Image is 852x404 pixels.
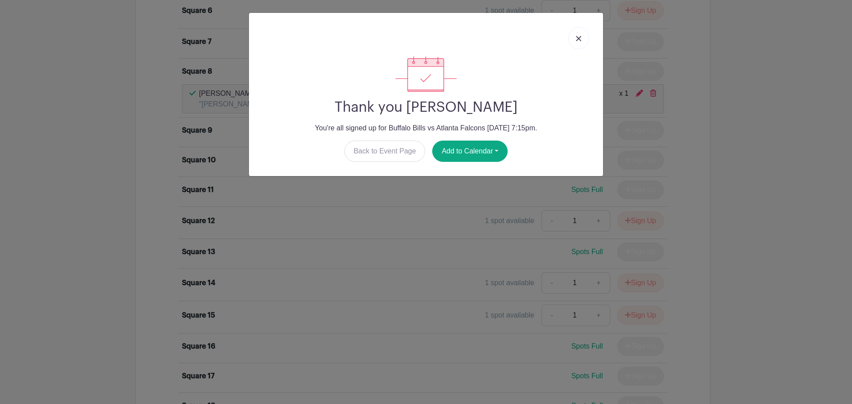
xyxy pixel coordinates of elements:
[395,56,457,92] img: signup_complete-c468d5dda3e2740ee63a24cb0ba0d3ce5d8a4ecd24259e683200fb1569d990c8.svg
[256,123,596,133] p: You're all signed up for Buffalo Bills vs Atlanta Falcons [DATE] 7:15pm.
[432,141,508,162] button: Add to Calendar
[256,99,596,116] h2: Thank you [PERSON_NAME]
[344,141,426,162] a: Back to Event Page
[576,36,581,41] img: close_button-5f87c8562297e5c2d7936805f587ecaba9071eb48480494691a3f1689db116b3.svg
